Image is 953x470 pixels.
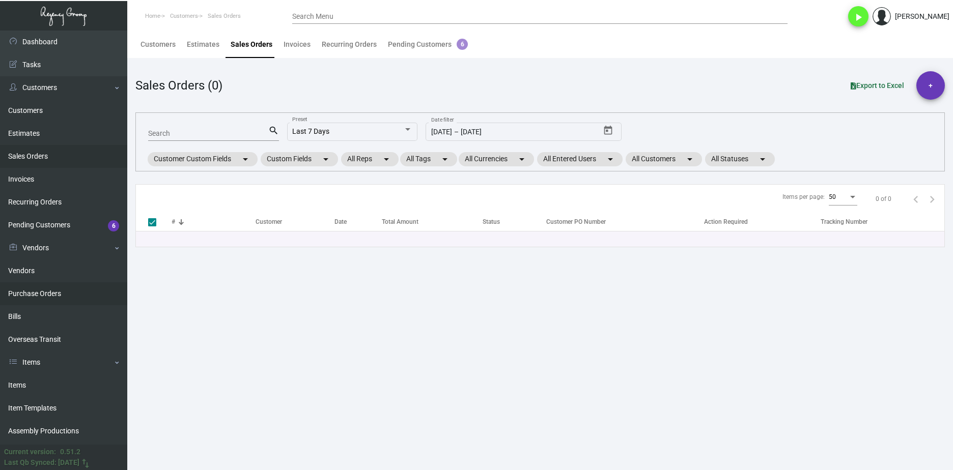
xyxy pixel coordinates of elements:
[782,192,825,201] div: Items per page:
[483,217,541,226] div: Status
[829,194,857,201] mat-select: Items per page:
[145,13,160,19] span: Home
[141,39,176,50] div: Customers
[600,123,616,139] button: Open calendar
[187,39,219,50] div: Estimates
[382,217,418,226] div: Total Amount
[516,153,528,165] mat-icon: arrow_drop_down
[208,13,241,19] span: Sales Orders
[829,193,836,200] span: 50
[876,194,891,203] div: 0 of 0
[704,217,748,226] div: Action Required
[537,152,623,166] mat-chip: All Entered Users
[852,11,864,23] i: play_arrow
[461,128,543,136] input: End date
[756,153,769,165] mat-icon: arrow_drop_down
[292,127,329,135] span: Last 7 Days
[454,128,459,136] span: –
[916,71,945,100] button: +
[626,152,702,166] mat-chip: All Customers
[483,217,500,226] div: Status
[60,447,80,457] div: 0.51.2
[322,39,377,50] div: Recurring Orders
[261,152,338,166] mat-chip: Custom Fields
[172,217,175,226] div: #
[895,11,949,22] div: [PERSON_NAME]
[439,153,451,165] mat-icon: arrow_drop_down
[684,153,696,165] mat-icon: arrow_drop_down
[821,217,867,226] div: Tracking Number
[239,153,251,165] mat-icon: arrow_drop_down
[170,13,198,19] span: Customers
[546,217,704,226] div: Customer PO Number
[380,153,393,165] mat-icon: arrow_drop_down
[4,447,56,457] div: Current version:
[908,191,924,207] button: Previous page
[873,7,891,25] img: admin@bootstrapmaster.com
[929,71,933,100] span: +
[320,153,332,165] mat-icon: arrow_drop_down
[231,39,272,50] div: Sales Orders
[135,76,222,95] div: Sales Orders (0)
[382,217,483,226] div: Total Amount
[341,152,399,166] mat-chip: All Reps
[546,217,606,226] div: Customer PO Number
[705,152,775,166] mat-chip: All Statuses
[256,217,282,226] div: Customer
[334,217,382,226] div: Date
[256,217,334,226] div: Customer
[843,76,912,95] button: Export to Excel
[4,457,79,468] div: Last Qb Synced: [DATE]
[704,217,821,226] div: Action Required
[848,6,868,26] button: play_arrow
[388,39,468,50] div: Pending Customers
[284,39,311,50] div: Invoices
[268,125,279,137] mat-icon: search
[459,152,534,166] mat-chip: All Currencies
[924,191,940,207] button: Next page
[604,153,616,165] mat-icon: arrow_drop_down
[172,217,256,226] div: #
[821,217,944,226] div: Tracking Number
[431,128,452,136] input: Start date
[334,217,347,226] div: Date
[851,81,904,90] span: Export to Excel
[148,152,258,166] mat-chip: Customer Custom Fields
[400,152,457,166] mat-chip: All Tags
